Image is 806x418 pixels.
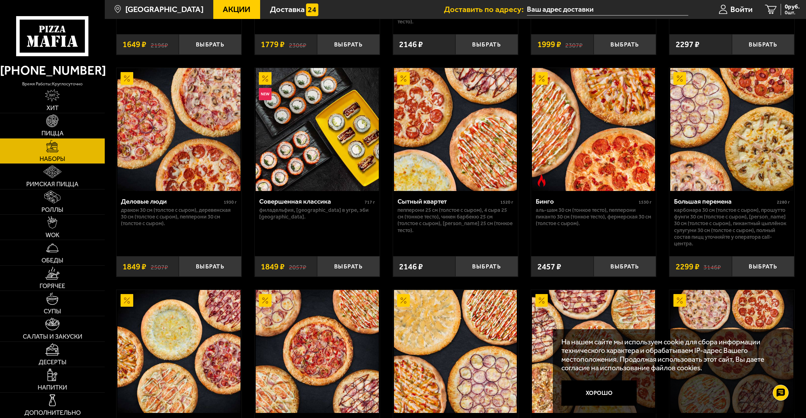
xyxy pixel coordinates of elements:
[673,72,686,85] img: Акционный
[270,5,305,13] span: Доставка
[117,290,241,413] img: Гранд Фамилиа
[676,40,699,49] span: 2297 ₽
[116,68,241,191] a: АкционныйДеловые люди
[565,40,583,49] s: 2307 ₽
[256,68,379,191] img: Совершенная классика
[39,359,66,366] span: Десерты
[24,410,81,416] span: Дополнительно
[537,262,561,271] span: 2457 ₽
[673,294,686,307] img: Акционный
[121,197,222,205] div: Деловые люди
[500,200,513,205] span: 1520 г
[223,5,250,13] span: Акции
[535,294,548,307] img: Акционный
[40,156,65,162] span: Наборы
[121,207,237,227] p: Дракон 30 см (толстое с сыром), Деревенская 30 см (толстое с сыром), Пепперони 30 см (толстое с с...
[703,262,721,271] s: 3146 ₽
[224,200,237,205] span: 1930 г
[122,40,146,49] span: 1649 ₽
[41,207,63,213] span: Роллы
[289,262,306,271] s: 2057 ₽
[121,294,133,307] img: Акционный
[777,200,790,205] span: 2280 г
[732,256,795,277] button: Выбрать
[365,200,375,205] span: 717 г
[393,68,518,191] a: АкционныйСытный квартет
[259,294,272,307] img: Акционный
[532,290,655,413] img: Королевское комбо
[399,262,423,271] span: 2146 ₽
[676,262,699,271] span: 2299 ₽
[317,34,380,55] button: Выбрать
[179,256,241,277] button: Выбрать
[317,256,380,277] button: Выбрать
[670,68,793,191] img: Большая перемена
[289,40,306,49] s: 2306 ₽
[785,4,800,10] span: 0 руб.
[394,290,517,413] img: Прекрасная компания
[125,5,203,13] span: [GEOGRAPHIC_DATA]
[44,308,61,315] span: Супы
[121,72,133,85] img: Акционный
[669,68,794,191] a: АкционныйБольшая перемена
[397,72,410,85] img: Акционный
[256,290,379,413] img: Корпоративная пятерка
[455,34,518,55] button: Выбрать
[732,34,795,55] button: Выбрать
[38,384,67,391] span: Напитки
[670,290,793,413] img: Праздничный (7 пицц 25 см)
[393,290,518,413] a: АкционныйПрекрасная компания
[730,5,753,13] span: Войти
[561,338,783,372] p: На нашем сайте мы используем cookie для сбора информации технического характера и обрабатываем IP...
[397,294,410,307] img: Акционный
[531,290,656,413] a: АкционныйКоролевское комбо
[455,256,518,277] button: Выбрать
[116,290,241,413] a: АкционныйГранд Фамилиа
[41,257,63,264] span: Обеды
[594,256,656,277] button: Выбрать
[259,197,363,205] div: Совершенная классика
[394,68,517,191] img: Сытный квартет
[41,130,64,137] span: Пицца
[259,72,272,85] img: Акционный
[527,4,688,15] input: Ваш адрес доставки
[536,197,637,205] div: Бинго
[261,262,284,271] span: 1849 ₽
[674,207,790,247] p: Карбонара 30 см (толстое с сыром), Прошутто Фунги 30 см (толстое с сыром), [PERSON_NAME] 30 см (т...
[261,40,284,49] span: 1779 ₽
[535,72,548,85] img: Акционный
[399,40,423,49] span: 2146 ₽
[444,5,527,13] span: Доставить по адресу:
[785,10,800,15] span: 0 шт.
[151,40,168,49] s: 2196 ₽
[151,262,168,271] s: 2507 ₽
[639,200,652,205] span: 1530 г
[561,380,637,406] button: Хорошо
[536,207,652,227] p: Аль-Шам 30 см (тонкое тесто), Пепперони Пиканто 30 см (тонкое тесто), Фермерская 30 см (толстое с...
[47,105,59,111] span: Хит
[669,290,794,413] a: АкционныйПраздничный (7 пицц 25 см)
[26,181,78,187] span: Римская пицца
[23,334,82,340] span: Салаты и закуски
[255,68,380,191] a: АкционныйНовинкаСовершенная классика
[179,34,241,55] button: Выбрать
[537,40,561,49] span: 1999 ₽
[255,290,380,413] a: АкционныйКорпоративная пятерка
[397,197,499,205] div: Сытный квартет
[535,174,548,187] img: Острое блюдо
[532,68,655,191] img: Бинго
[259,88,272,101] img: Новинка
[306,3,319,16] img: 15daf4d41897b9f0e9f617042186c801.svg
[531,68,656,191] a: АкционныйОстрое блюдоБинго
[117,68,241,191] img: Деловые люди
[397,207,513,234] p: Пепперони 25 см (толстое с сыром), 4 сыра 25 см (тонкое тесто), Чикен Барбекю 25 см (толстое с сы...
[594,34,656,55] button: Выбрать
[259,207,375,220] p: Филадельфия, [GEOGRAPHIC_DATA] в угре, Эби [GEOGRAPHIC_DATA].
[122,262,146,271] span: 1849 ₽
[46,232,59,238] span: WOK
[40,283,65,289] span: Горячее
[674,197,775,205] div: Большая перемена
